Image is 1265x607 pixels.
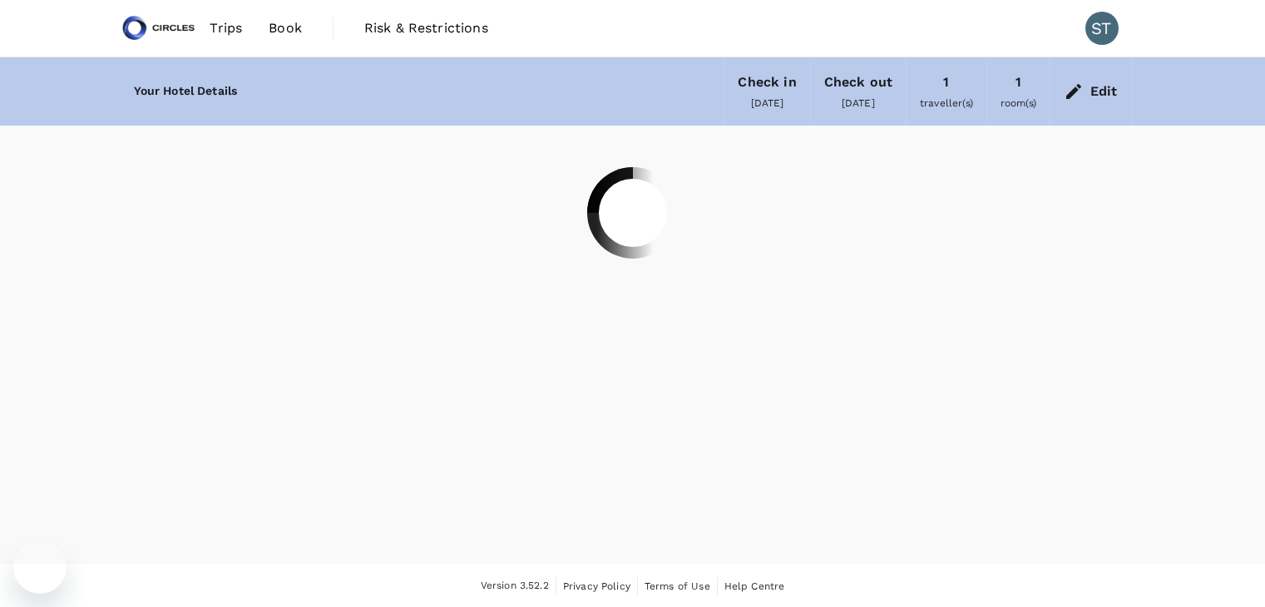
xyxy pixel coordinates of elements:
div: 1 [1015,71,1021,94]
span: Version 3.52.2 [481,578,549,595]
span: Trips [210,18,242,38]
iframe: Button to launch messaging window [13,540,67,594]
span: Risk & Restrictions [364,18,488,38]
a: Privacy Policy [563,577,630,595]
div: Edit [1090,80,1118,103]
div: Check out [824,71,892,94]
img: Circles [121,10,197,47]
span: Privacy Policy [563,580,630,592]
a: Terms of Use [645,577,710,595]
div: Check in [738,71,796,94]
span: [DATE] [842,97,875,109]
a: Help Centre [724,577,785,595]
div: 1 [943,71,949,94]
div: ST [1085,12,1119,45]
span: Book [269,18,302,38]
span: traveller(s) [920,97,973,109]
span: room(s) [1001,97,1036,109]
span: [DATE] [751,97,784,109]
span: Terms of Use [645,580,710,592]
span: Help Centre [724,580,785,592]
h6: Your Hotel Details [134,82,238,101]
